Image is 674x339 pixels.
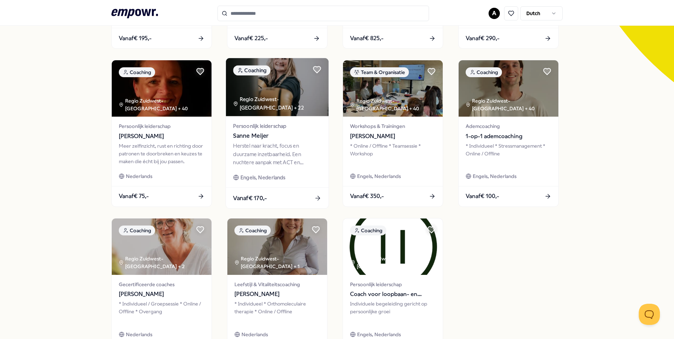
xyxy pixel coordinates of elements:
[112,60,212,117] img: package image
[350,34,384,43] span: Vanaf € 825,-
[350,132,436,141] span: [PERSON_NAME]
[119,142,204,166] div: Meer zelfinzicht, rust en richting door patronen te doorbreken en keuzes te maken die écht bij jo...
[119,255,212,271] div: Regio Zuidwest-[GEOGRAPHIC_DATA] + 2
[233,142,321,166] div: Herstel naar kracht, focus en duurzame inzetbaarheid. Een nuchtere aanpak met ACT en kickboksen d...
[466,122,551,130] span: Ademcoaching
[357,331,401,338] span: Engels, Nederlands
[233,66,270,76] div: Coaching
[226,58,329,116] img: package image
[119,67,155,77] div: Coaching
[234,300,320,323] div: * Individueel * Orthomoleculaire therapie * Online / Offline
[217,6,429,21] input: Search for products, categories or subcategories
[466,142,551,166] div: * Individueel * Stressmanagement * Online / Offline
[489,8,500,19] button: A
[466,34,500,43] span: Vanaf € 290,-
[226,58,329,209] a: package imageCoachingRegio Zuidwest-[GEOGRAPHIC_DATA] + 22Persoonlijk leiderschapSanne MeijerHers...
[466,132,551,141] span: 1-op-1 ademcoaching
[466,192,499,201] span: Vanaf € 100,-
[234,290,320,299] span: [PERSON_NAME]
[126,331,152,338] span: Nederlands
[357,172,401,180] span: Engels, Nederlands
[350,255,443,271] div: Regio Zuidwest-[GEOGRAPHIC_DATA]
[350,290,436,299] span: Coach voor loopbaan- en persoonlijke ontwikkeling
[119,290,204,299] span: [PERSON_NAME]
[227,218,327,275] img: package image
[119,300,204,323] div: * Individueel / Groepsessie * Online / Offline * Overgang
[350,226,386,235] div: Coaching
[112,218,212,275] img: package image
[234,34,268,43] span: Vanaf € 225,-
[473,172,516,180] span: Engels, Nederlands
[119,34,152,43] span: Vanaf € 195,-
[233,193,267,203] span: Vanaf € 170,-
[119,122,204,130] span: Persoonlijk leiderschap
[234,281,320,288] span: Leefstijl & Vitaliteitscoaching
[119,192,149,201] span: Vanaf € 75,-
[234,226,271,235] div: Coaching
[350,300,436,323] div: Individuele begeleiding gericht op persoonlijke groei
[343,60,443,117] img: package image
[466,67,502,77] div: Coaching
[234,255,327,271] div: Regio Zuidwest-[GEOGRAPHIC_DATA] + 1
[119,226,155,235] div: Coaching
[240,174,286,182] span: Engels, Nederlands
[119,97,212,113] div: Regio Zuidwest-[GEOGRAPHIC_DATA] + 40
[233,95,329,112] div: Regio Zuidwest-[GEOGRAPHIC_DATA] + 22
[119,281,204,288] span: Gecertificeerde coaches
[350,142,436,166] div: * Online / Offline * Teamsessie * Workshop
[119,132,204,141] span: [PERSON_NAME]
[350,281,436,288] span: Persoonlijk leiderschap
[350,67,409,77] div: Team & Organisatie
[233,122,321,130] span: Persoonlijk leiderschap
[350,97,443,113] div: Regio Zuidwest-[GEOGRAPHIC_DATA] + 40
[350,122,436,130] span: Workshops & Trainingen
[111,60,212,207] a: package imageCoachingRegio Zuidwest-[GEOGRAPHIC_DATA] + 40Persoonlijk leiderschap[PERSON_NAME]Mee...
[459,60,558,117] img: package image
[458,60,559,207] a: package imageCoachingRegio Zuidwest-[GEOGRAPHIC_DATA] + 40Ademcoaching1-op-1 ademcoaching* Indivi...
[466,97,558,113] div: Regio Zuidwest-[GEOGRAPHIC_DATA] + 40
[241,331,268,338] span: Nederlands
[233,131,321,141] span: Sanne Meijer
[343,60,443,207] a: package imageTeam & OrganisatieRegio Zuidwest-[GEOGRAPHIC_DATA] + 40Workshops & Trainingen[PERSON...
[343,218,443,275] img: package image
[350,192,384,201] span: Vanaf € 350,-
[639,304,660,325] iframe: Help Scout Beacon - Open
[126,172,152,180] span: Nederlands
